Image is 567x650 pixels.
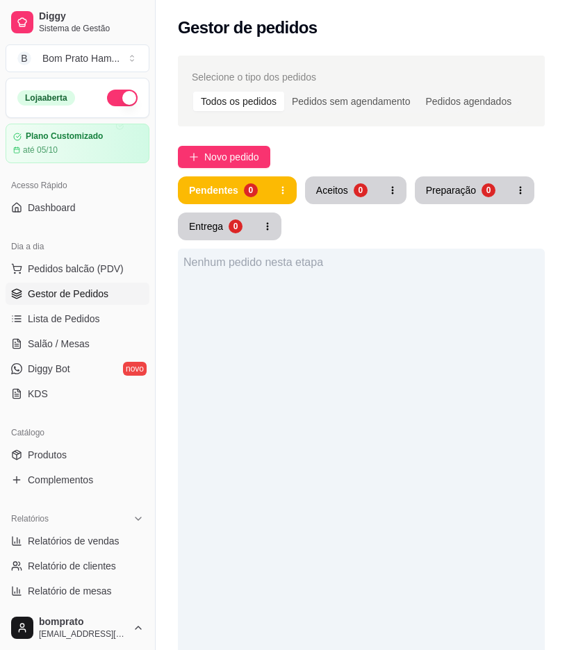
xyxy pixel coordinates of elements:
a: Relatório de mesas [6,580,149,602]
span: Produtos [28,448,67,462]
span: Complementos [28,473,93,487]
a: Relatório de fidelidadenovo [6,605,149,627]
span: Novo pedido [204,149,259,165]
span: Relatório de clientes [28,559,116,573]
span: bomprato [39,616,127,628]
div: Pendentes [189,183,238,197]
a: Dashboard [6,197,149,219]
div: 0 [229,219,243,233]
button: Pedidos balcão (PDV) [6,258,149,280]
button: Entrega0 [178,212,254,240]
button: Preparação0 [415,176,507,204]
a: Relatório de clientes [6,555,149,577]
div: Dia a dia [6,235,149,258]
div: Todos os pedidos [193,92,284,111]
article: Plano Customizado [26,131,103,142]
span: Gestor de Pedidos [28,287,108,301]
a: KDS [6,383,149,405]
span: Salão / Mesas [28,337,90,351]
article: até 05/10 [23,144,58,156]
span: Diggy Bot [28,362,70,376]
span: [EMAIL_ADDRESS][DOMAIN_NAME] [39,628,127,640]
a: DiggySistema de Gestão [6,6,149,39]
a: Produtos [6,444,149,466]
div: 0 [354,183,368,197]
span: Relatórios de vendas [28,534,120,548]
button: Aceitos0 [305,176,379,204]
span: KDS [28,387,48,401]
span: Lista de Pedidos [28,312,100,326]
div: Pedidos agendados [418,92,519,111]
a: Relatórios de vendas [6,530,149,552]
span: Sistema de Gestão [39,23,144,34]
span: Diggy [39,10,144,23]
div: Pedidos sem agendamento [284,92,418,111]
div: 0 [244,183,258,197]
button: Select a team [6,44,149,72]
div: Entrega [189,219,223,233]
div: Acesso Rápido [6,174,149,197]
button: Alterar Status [107,90,138,106]
div: Loja aberta [17,90,75,106]
span: Relatórios [11,513,49,524]
div: Bom Prato Ham ... [42,51,120,65]
span: Dashboard [28,201,76,215]
button: Novo pedido [178,146,270,168]
a: Salão / Mesas [6,333,149,355]
a: Complementos [6,469,149,491]
a: Gestor de Pedidos [6,283,149,305]
div: 0 [482,183,495,197]
div: Catálogo [6,422,149,444]
button: Pendentes0 [178,176,269,204]
a: Lista de Pedidos [6,308,149,330]
span: Relatório de mesas [28,584,112,598]
span: Selecione o tipo dos pedidos [192,69,316,85]
div: Nenhum pedido nesta etapa [183,254,539,271]
span: Pedidos balcão (PDV) [28,262,124,276]
div: Preparação [426,183,476,197]
h2: Gestor de pedidos [178,17,318,39]
div: Aceitos [316,183,348,197]
button: bomprato[EMAIL_ADDRESS][DOMAIN_NAME] [6,611,149,644]
span: plus [189,152,199,162]
span: B [17,51,31,65]
a: Plano Customizadoaté 05/10 [6,124,149,163]
a: Diggy Botnovo [6,358,149,380]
